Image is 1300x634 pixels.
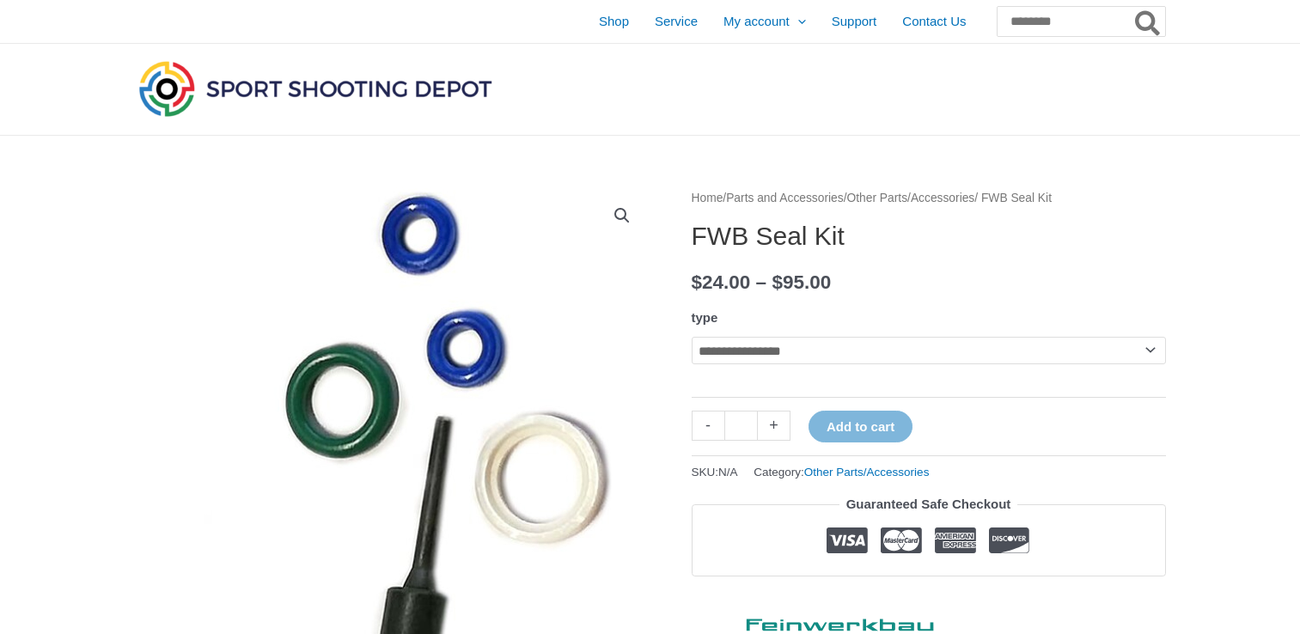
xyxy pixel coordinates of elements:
bdi: 24.00 [692,271,751,293]
span: SKU: [692,461,738,483]
a: View full-screen image gallery [607,200,638,231]
legend: Guaranteed Safe Checkout [839,492,1018,516]
span: $ [772,271,783,293]
a: Other Parts/Accessories [804,466,930,479]
a: - [692,411,724,441]
a: Home [692,192,723,204]
nav: Breadcrumb [692,187,1166,210]
button: Add to cart [809,411,912,442]
bdi: 95.00 [772,271,831,293]
span: N/A [718,466,738,479]
span: Category: [754,461,929,483]
img: Sport Shooting Depot [135,57,496,120]
a: Other Parts/Accessories [847,192,975,204]
span: – [756,271,767,293]
button: Search [1132,7,1165,36]
h1: FWB Seal Kit [692,221,1166,252]
label: type [692,310,718,325]
input: Product quantity [724,411,758,441]
a: Parts and Accessories [726,192,844,204]
a: + [758,411,790,441]
span: $ [692,271,703,293]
